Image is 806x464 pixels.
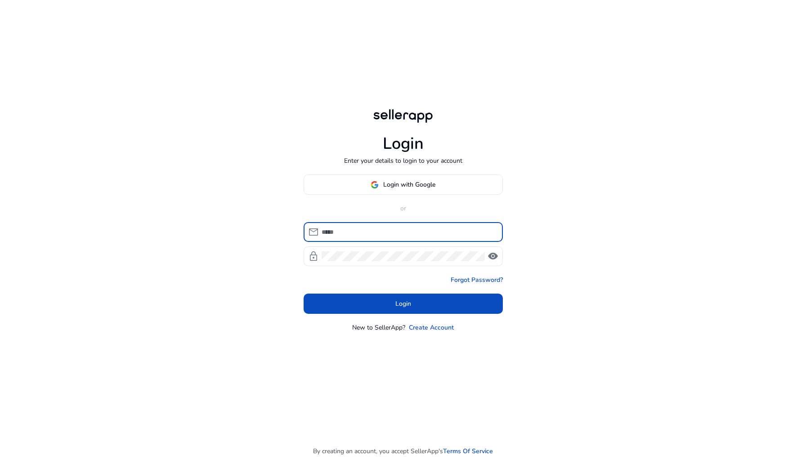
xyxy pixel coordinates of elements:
[488,251,498,262] span: visibility
[344,156,462,165] p: Enter your details to login to your account
[451,275,503,285] a: Forgot Password?
[304,294,503,314] button: Login
[304,204,503,213] p: or
[352,323,405,332] p: New to SellerApp?
[443,446,493,456] a: Terms Of Service
[308,251,319,262] span: lock
[409,323,454,332] a: Create Account
[383,134,424,153] h1: Login
[304,174,503,195] button: Login with Google
[308,227,319,237] span: mail
[395,299,411,308] span: Login
[371,181,379,189] img: google-logo.svg
[383,180,435,189] span: Login with Google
